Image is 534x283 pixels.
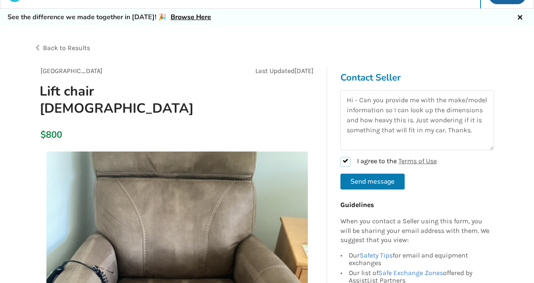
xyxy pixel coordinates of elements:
[378,269,443,277] a: Safe Exchange Zones
[340,174,405,190] button: Send message
[340,90,494,150] textarea: Hi - Can you provide me with the make/model information so I can look up the dimensions and how h...
[8,13,211,22] h5: See the difference we made together in [DATE]! 🎉
[340,72,494,83] h3: Contact Seller
[40,67,103,75] span: [GEOGRAPHIC_DATA]
[255,67,295,75] span: Last Updated
[43,44,90,52] span: Back to Results
[340,157,437,167] label: I agree to the
[33,83,230,117] h1: Lift chair [DEMOGRAPHIC_DATA]
[349,252,490,268] div: Our for email and equipment exchanges
[398,157,437,165] a: Terms of Use
[360,251,393,259] a: Safety Tips
[340,201,374,209] b: Guidelines
[40,129,45,141] div: $800
[340,217,490,245] p: When you contact a Seller using this form, you will be sharing your email address with them. We s...
[295,67,314,75] span: [DATE]
[171,13,211,22] a: Browse Here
